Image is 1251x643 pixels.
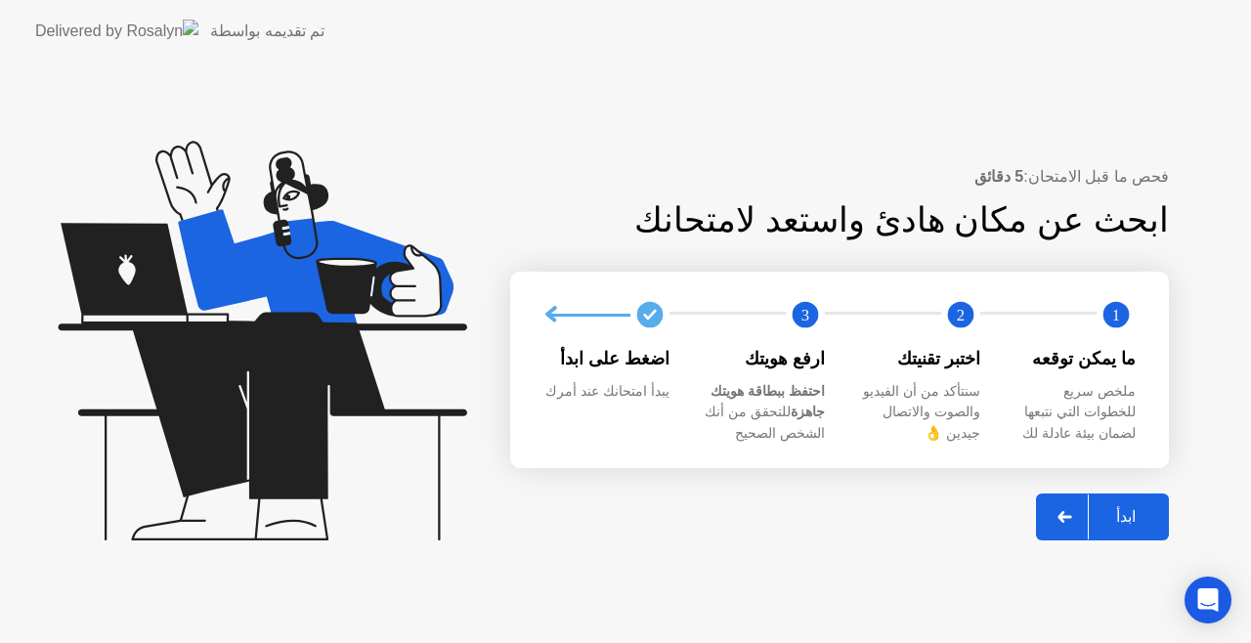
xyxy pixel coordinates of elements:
[711,383,825,420] b: احتفظ ببطاقة هويتك جاهزة
[1012,381,1136,445] div: ملخص سريع للخطوات التي نتبعها لضمان بيئة عادلة لك
[701,346,825,371] div: ارفع هويتك
[1012,346,1136,371] div: ما يمكن توقعه
[510,194,1169,246] div: ابحث عن مكان هادئ واستعد لامتحانك
[801,306,809,324] text: 3
[1185,577,1231,623] div: Open Intercom Messenger
[1112,306,1120,324] text: 1
[210,20,324,43] div: تم تقديمه بواسطة
[701,381,825,445] div: للتحقق من أنك الشخص الصحيح
[545,346,669,371] div: اضغط على ابدأ
[974,168,1023,185] b: 5 دقائق
[1036,493,1169,540] button: ابدأ
[856,381,980,445] div: سنتأكد من أن الفيديو والصوت والاتصال جيدين 👌
[510,165,1169,189] div: فحص ما قبل الامتحان:
[957,306,965,324] text: 2
[856,346,980,371] div: اختبر تقنيتك
[1089,507,1163,526] div: ابدأ
[35,20,198,42] img: Delivered by Rosalyn
[545,381,669,403] div: يبدأ امتحانك عند أمرك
